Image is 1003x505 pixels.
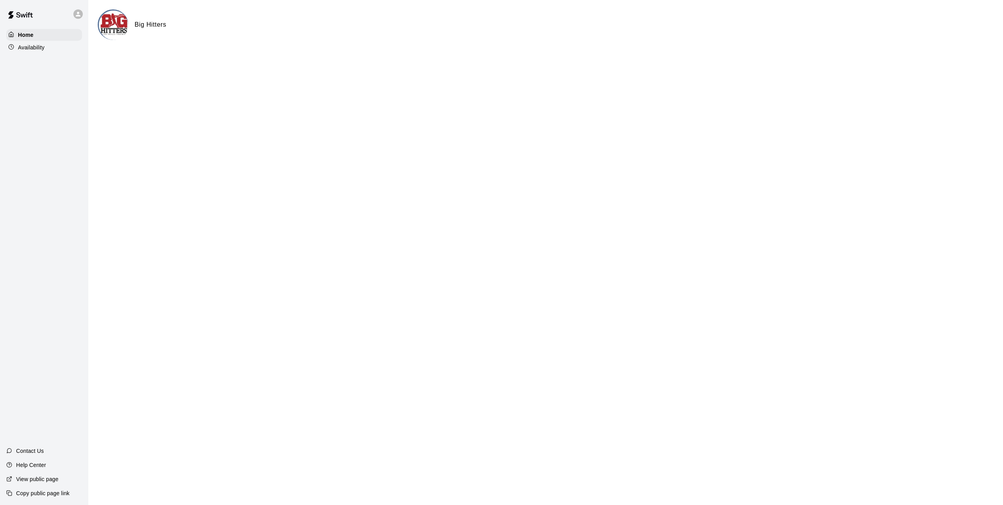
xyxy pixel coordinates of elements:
[16,461,46,469] p: Help Center
[6,42,82,53] a: Availability
[16,475,58,483] p: View public page
[18,44,45,51] p: Availability
[99,11,128,40] img: Big Hitters logo
[18,31,34,39] p: Home
[16,489,69,497] p: Copy public page link
[6,29,82,41] a: Home
[135,20,166,30] h6: Big Hitters
[16,447,44,455] p: Contact Us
